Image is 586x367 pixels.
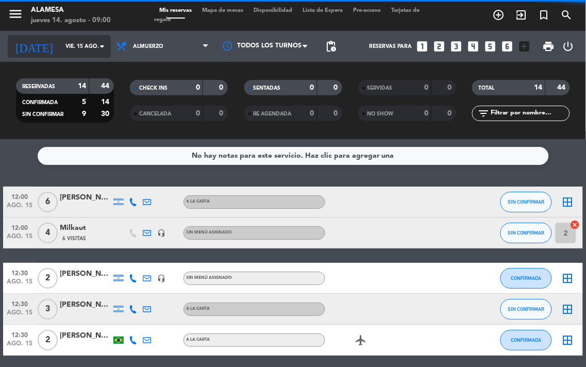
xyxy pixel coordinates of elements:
[508,306,545,312] span: SIN CONFIRMAR
[508,199,545,205] span: SIN CONFIRMAR
[31,15,111,26] div: jueves 14. agosto - 09:00
[22,112,63,117] span: SIN CONFIRMAR
[8,36,60,58] i: [DATE]
[310,84,314,91] strong: 0
[500,268,552,289] button: CONFIRMADA
[197,8,248,13] span: Mapa de mesas
[38,223,58,243] span: 4
[60,222,111,234] div: Milkaut
[187,276,232,280] span: Sin menú asignado
[82,98,86,106] strong: 5
[7,266,32,278] span: 12:30
[38,330,58,351] span: 2
[8,6,23,22] i: menu
[78,82,86,90] strong: 14
[7,309,32,321] span: ago. 15
[500,299,552,320] button: SIN CONFIRMAR
[7,328,32,340] span: 12:30
[220,110,226,117] strong: 0
[447,84,454,91] strong: 0
[534,84,543,91] strong: 14
[254,111,292,116] span: RE AGENDADA
[187,199,210,204] span: A LA CARTA
[367,111,394,116] span: NO SHOW
[500,192,552,212] button: SIN CONFIRMAR
[60,192,111,204] div: [PERSON_NAME]
[542,40,555,53] span: print
[7,233,32,245] span: ago. 15
[38,299,58,320] span: 3
[559,31,578,62] div: LOG OUT
[220,84,226,91] strong: 0
[449,40,463,53] i: looks_3
[517,40,531,53] i: add_box
[60,299,111,311] div: [PERSON_NAME] [PERSON_NAME]
[139,86,168,91] span: CHECK INS
[192,150,394,162] div: No hay notas para este servicio. Haz clic para agregar una
[424,84,428,91] strong: 0
[158,274,166,282] i: headset_mic
[355,334,367,346] i: airplanemode_active
[196,110,200,117] strong: 0
[424,110,428,117] strong: 0
[369,43,412,49] span: Reservas para
[31,5,111,15] div: Alamesa
[325,40,337,53] span: pending_actions
[101,110,111,118] strong: 30
[254,86,281,91] span: SENTADAS
[38,268,58,289] span: 2
[478,86,494,91] span: TOTAL
[187,230,232,235] span: Sin menú asignado
[310,110,314,117] strong: 0
[139,111,171,116] span: CANCELADA
[515,9,528,21] i: exit_to_app
[561,196,574,208] i: border_all
[7,278,32,290] span: ago. 15
[500,40,514,53] i: looks_6
[60,268,111,280] div: [PERSON_NAME]
[7,221,32,233] span: 12:00
[62,235,86,243] span: 6 Visitas
[466,40,480,53] i: looks_4
[82,110,86,118] strong: 9
[558,84,568,91] strong: 44
[508,230,545,236] span: SIN CONFIRMAR
[7,340,32,352] span: ago. 15
[490,108,570,119] input: Filtrar por nombre...
[297,8,348,13] span: Lista de Espera
[561,334,574,346] i: border_all
[561,9,573,21] i: search
[158,229,166,237] i: headset_mic
[154,8,197,13] span: Mis reservas
[101,82,111,90] strong: 44
[348,8,386,13] span: Pre-acceso
[7,190,32,202] span: 12:00
[483,40,497,53] i: looks_5
[570,220,580,230] i: cancel
[447,110,454,117] strong: 0
[187,338,210,342] span: A LA CARTA
[500,223,552,243] button: SIN CONFIRMAR
[500,330,552,351] button: CONFIRMADA
[477,107,490,120] i: filter_list
[493,9,505,21] i: add_circle_outline
[511,275,542,281] span: CONFIRMADA
[248,8,297,13] span: Disponibilidad
[333,110,340,117] strong: 0
[196,84,200,91] strong: 0
[333,84,340,91] strong: 0
[415,40,429,53] i: looks_one
[133,43,163,49] span: Almuerzo
[7,297,32,309] span: 12:30
[538,9,550,21] i: turned_in_not
[38,192,58,212] span: 6
[511,337,542,343] span: CONFIRMADA
[562,40,575,53] i: power_settings_new
[561,272,574,285] i: border_all
[22,100,58,105] span: CONFIRMADA
[22,84,55,89] span: RESERVADAS
[96,40,108,53] i: arrow_drop_down
[8,6,23,25] button: menu
[101,98,111,106] strong: 14
[367,86,393,91] span: SERVIDAS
